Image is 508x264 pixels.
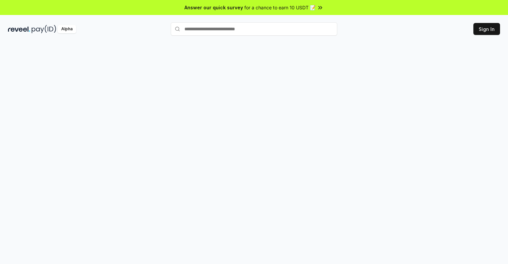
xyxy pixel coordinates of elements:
[32,25,56,33] img: pay_id
[473,23,500,35] button: Sign In
[184,4,243,11] span: Answer our quick survey
[8,25,30,33] img: reveel_dark
[244,4,316,11] span: for a chance to earn 10 USDT 📝
[58,25,76,33] div: Alpha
